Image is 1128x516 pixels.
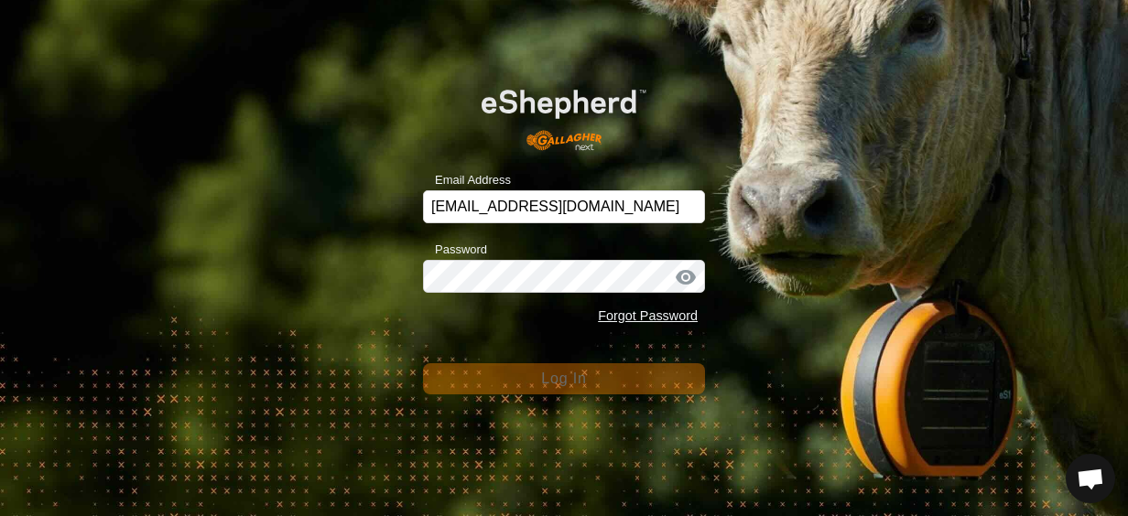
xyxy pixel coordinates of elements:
[423,363,705,394] button: Log In
[423,190,705,223] input: Email Address
[423,171,511,189] label: Email Address
[451,66,677,162] img: E-shepherd Logo
[598,308,698,323] a: Forgot Password
[541,371,586,386] span: Log In
[1066,454,1115,503] div: Open chat
[423,241,487,259] label: Password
